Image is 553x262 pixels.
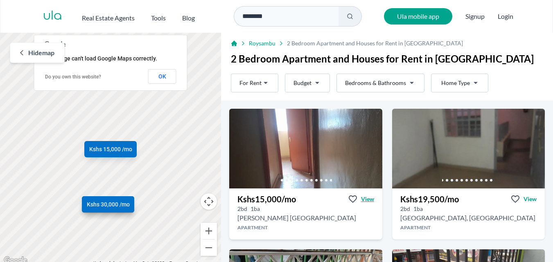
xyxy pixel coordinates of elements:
[392,224,545,231] h4: Apartment
[524,195,537,203] span: View
[231,74,278,92] button: For Rent
[82,196,134,213] a: Kshs 30,000 /mo
[182,10,195,23] a: Blog
[87,200,130,208] span: Kshs 30,000 /mo
[287,39,463,47] span: 2 Bedroom Apartment and Houses for Rent in [GEOGRAPHIC_DATA]
[45,74,101,80] a: Do you own this website?
[201,193,217,210] button: Map camera controls
[82,10,211,23] nav: Main
[231,52,543,65] h1: 2 Bedroom Apartment and Houses for Rent in [GEOGRAPHIC_DATA]
[229,109,382,188] img: 2 bedroom Apartment for rent - Kshs 15,000/mo - in Roysambu around Donya apartment, Lumumba 1st A...
[148,69,176,84] button: OK
[151,10,166,23] button: Tools
[237,213,356,223] h2: 2 bedroom Apartment for rent in Roysambu - Kshs 15,000/mo -Donya apartment, Lumumba 1st Avenue, N...
[82,10,135,23] button: Real Estate Agents
[384,8,452,25] a: Ula mobile app
[182,13,195,23] h2: Blog
[249,39,275,47] a: Roysambu
[400,213,535,223] h2: 2 bedroom Apartment for rent in Roysambu - Kshs 19,500/mo -TRM - Thika Road Mall, Nairobi, Kenya,...
[84,141,137,157] a: Kshs 15,000 /mo
[229,188,382,240] a: Kshs15,000/moViewView property in detail2bd 1ba [PERSON_NAME] [GEOGRAPHIC_DATA]Apartment
[251,205,260,213] h5: 1 bathrooms
[239,79,262,87] span: For Rent
[293,79,311,87] span: Budget
[151,13,166,23] h2: Tools
[498,11,513,21] button: Login
[400,205,410,213] h5: 2 bedrooms
[82,13,135,23] h2: Real Estate Agents
[229,224,382,231] h4: Apartment
[431,74,488,92] button: Home Type
[285,74,330,92] button: Budget
[336,74,424,92] button: Bedrooms & Bathrooms
[201,223,217,239] button: Zoom in
[28,48,54,58] span: Hide map
[400,193,459,205] h3: Kshs 19,500 /mo
[392,188,545,240] a: Kshs19,500/moViewView property in detail2bd 1ba [GEOGRAPHIC_DATA], [GEOGRAPHIC_DATA]Apartment
[413,205,423,213] h5: 1 bathrooms
[465,8,485,25] span: Signup
[43,9,62,24] a: ula
[361,195,374,203] span: View
[45,55,157,62] span: This page can't load Google Maps correctly.
[89,145,132,153] span: Kshs 15,000 /mo
[237,205,247,213] h5: 2 bedrooms
[237,193,296,205] h3: Kshs 15,000 /mo
[392,109,545,188] img: 2 bedroom Apartment for rent - Kshs 19,500/mo - in Roysambu around TRM - Thika Road Mall, Nairobi...
[201,240,217,256] button: Zoom out
[441,79,470,87] span: Home Type
[345,79,406,87] span: Bedrooms & Bathrooms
